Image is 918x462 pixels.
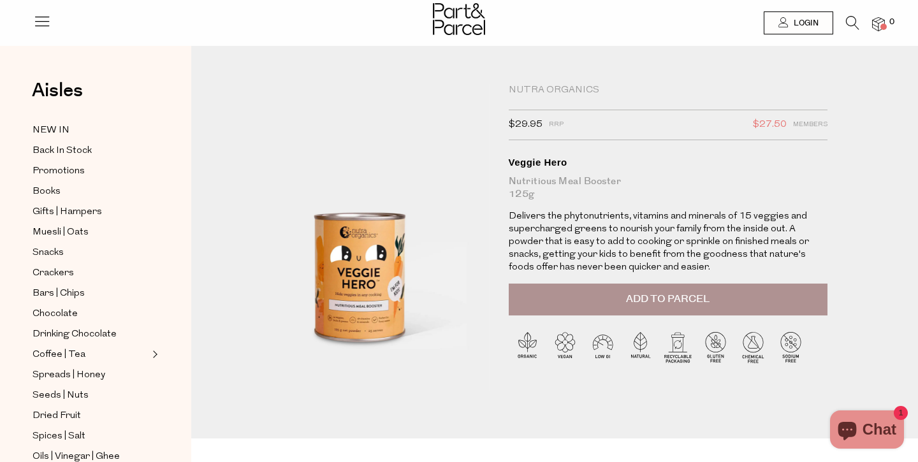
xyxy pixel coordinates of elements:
[509,175,827,201] div: Nutritious Meal Booster 125g
[33,184,61,199] span: Books
[33,143,92,159] span: Back In Stock
[33,387,149,403] a: Seeds | Nuts
[33,164,85,179] span: Promotions
[32,81,83,113] a: Aisles
[33,368,105,383] span: Spreads | Honey
[509,210,827,274] p: Delivers the phytonutrients, vitamins and minerals of 15 veggies and supercharged greens to nouri...
[872,17,885,31] a: 0
[584,328,622,366] img: P_P-ICONS-Live_Bec_V11_Low_Gi.svg
[509,284,827,315] button: Add to Parcel
[734,328,772,366] img: P_P-ICONS-Live_Bec_V11_Chemical_Free.svg
[790,18,819,29] span: Login
[33,367,149,383] a: Spreads | Honey
[626,292,710,307] span: Add to Parcel
[764,11,833,34] a: Login
[509,156,827,169] div: Veggie Hero
[32,76,83,105] span: Aisles
[509,328,546,366] img: P_P-ICONS-Live_Bec_V11_Organic.svg
[886,17,898,28] span: 0
[793,117,827,133] span: Members
[697,328,734,366] img: P_P-ICONS-Live_Bec_V11_Gluten_Free.svg
[33,347,85,363] span: Coffee | Tea
[33,265,149,281] a: Crackers
[33,266,74,281] span: Crackers
[659,328,697,366] img: P_P-ICONS-Live_Bec_V11_Recyclable_Packaging.svg
[753,117,787,133] span: $27.50
[33,326,149,342] a: Drinking Chocolate
[549,117,564,133] span: RRP
[33,306,149,322] a: Chocolate
[33,428,149,444] a: Spices | Salt
[33,163,149,179] a: Promotions
[33,327,117,342] span: Drinking Chocolate
[33,224,149,240] a: Muesli | Oats
[433,3,485,35] img: Part&Parcel
[33,347,149,363] a: Coffee | Tea
[33,429,85,444] span: Spices | Salt
[509,84,827,97] div: Nutra Organics
[33,307,78,322] span: Chocolate
[622,328,659,366] img: P_P-ICONS-Live_Bec_V11_Natural.svg
[33,122,149,138] a: NEW IN
[33,286,85,301] span: Bars | Chips
[33,143,149,159] a: Back In Stock
[33,408,149,424] a: Dried Fruit
[33,388,89,403] span: Seeds | Nuts
[149,347,158,362] button: Expand/Collapse Coffee | Tea
[826,410,908,452] inbox-online-store-chat: Shopify online store chat
[546,328,584,366] img: P_P-ICONS-Live_Bec_V11_Vegan.svg
[33,225,89,240] span: Muesli | Oats
[509,117,543,133] span: $29.95
[33,245,149,261] a: Snacks
[33,205,102,220] span: Gifts | Hampers
[772,328,810,366] img: P_P-ICONS-Live_Bec_V11_Sodium_Free.svg
[33,123,69,138] span: NEW IN
[33,184,149,199] a: Books
[33,245,64,261] span: Snacks
[33,204,149,220] a: Gifts | Hampers
[33,285,149,301] a: Bars | Chips
[33,408,81,424] span: Dried Fruit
